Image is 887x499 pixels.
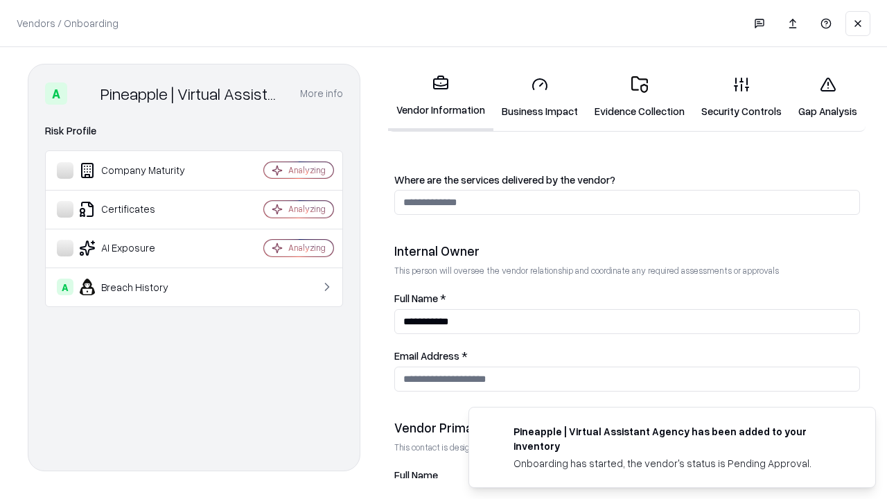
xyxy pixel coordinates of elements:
[288,164,326,176] div: Analyzing
[394,441,860,453] p: This contact is designated to receive the assessment request from Shift
[17,16,118,30] p: Vendors / Onboarding
[486,424,502,441] img: trypineapple.com
[513,456,842,471] div: Onboarding has started, the vendor's status is Pending Approval.
[586,65,693,130] a: Evidence Collection
[394,351,860,361] label: Email Address *
[57,201,222,218] div: Certificates
[394,175,860,185] label: Where are the services delivered by the vendor?
[394,265,860,277] p: This person will oversee the vendor relationship and coordinate any required assessments or appro...
[693,65,790,130] a: Security Controls
[513,424,842,453] div: Pineapple | Virtual Assistant Agency has been added to your inventory
[73,82,95,105] img: Pineapple | Virtual Assistant Agency
[388,64,493,131] a: Vendor Information
[394,293,860,304] label: Full Name *
[57,240,222,256] div: AI Exposure
[288,203,326,215] div: Analyzing
[45,123,343,139] div: Risk Profile
[100,82,283,105] div: Pineapple | Virtual Assistant Agency
[790,65,866,130] a: Gap Analysis
[394,243,860,259] div: Internal Owner
[493,65,586,130] a: Business Impact
[57,279,73,295] div: A
[394,419,860,436] div: Vendor Primary Contact
[57,162,222,179] div: Company Maturity
[45,82,67,105] div: A
[288,242,326,254] div: Analyzing
[300,81,343,106] button: More info
[57,279,222,295] div: Breach History
[394,470,860,480] label: Full Name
